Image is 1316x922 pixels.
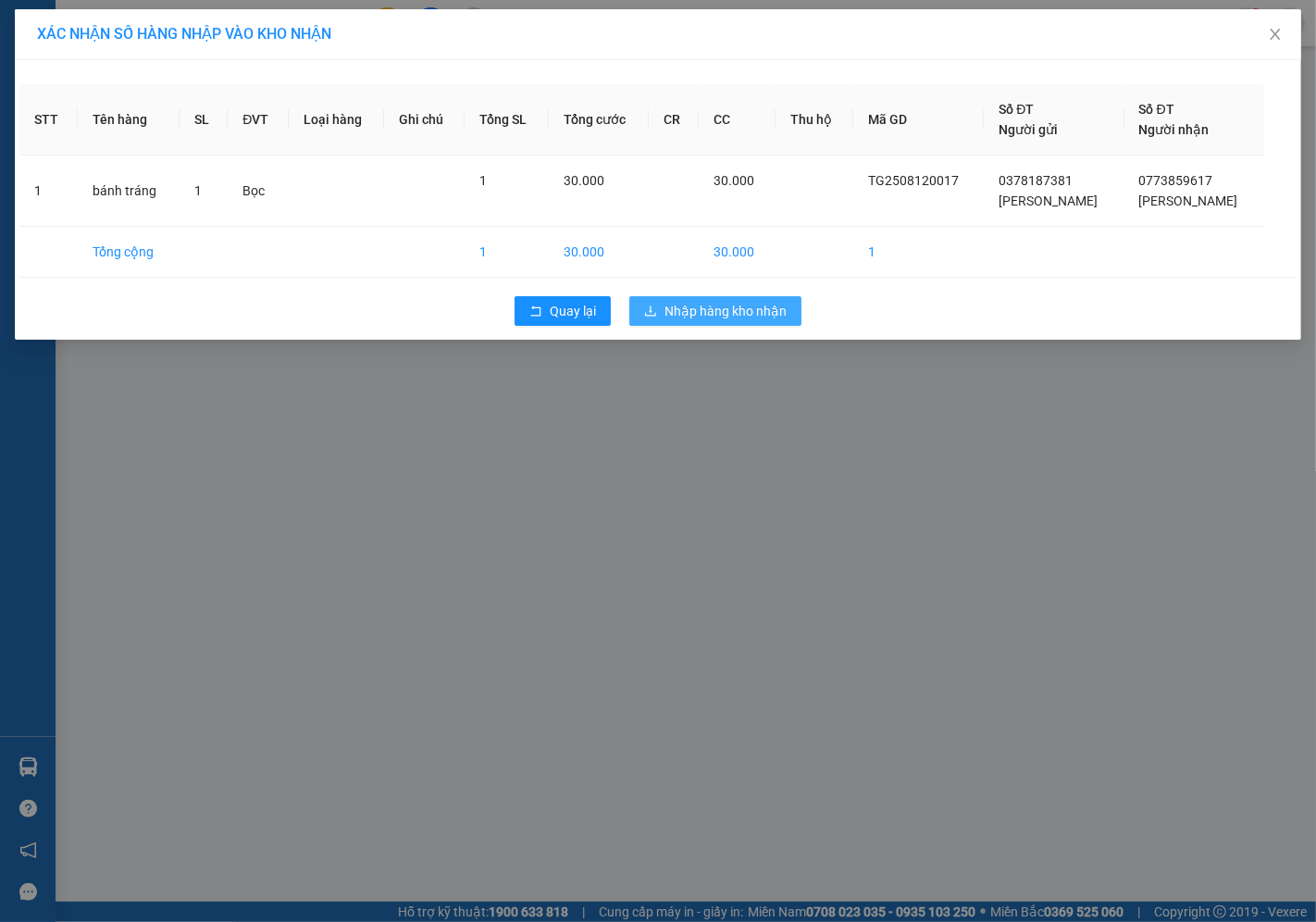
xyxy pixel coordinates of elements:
[289,84,384,156] th: Loại hàng
[1139,102,1174,117] span: Số ĐT
[465,84,548,156] th: Tổng SL
[1249,9,1301,61] button: Close
[479,173,487,188] span: 1
[549,227,649,278] td: 30.000
[999,122,1058,137] span: Người gửi
[853,227,985,278] td: 1
[465,227,548,278] td: 1
[550,301,596,321] span: Quay lại
[868,173,959,188] span: TG2508120017
[999,173,1073,188] span: 0378187381
[384,84,465,156] th: Ghi chú
[1139,173,1213,188] span: 0773859617
[78,156,180,227] td: bánh tráng
[228,84,288,156] th: ĐVT
[549,84,649,156] th: Tổng cước
[664,301,787,321] span: Nhập hàng kho nhận
[19,84,78,156] th: STT
[515,296,611,326] button: rollbackQuay lại
[564,173,604,188] span: 30.000
[699,227,776,278] td: 30.000
[37,25,331,43] span: XÁC NHẬN SỐ HÀNG NHẬP VÀO KHO NHẬN
[78,227,180,278] td: Tổng cộng
[853,84,985,156] th: Mã GD
[999,102,1034,117] span: Số ĐT
[529,305,542,319] span: rollback
[1139,122,1210,137] span: Người nhận
[78,84,180,156] th: Tên hàng
[194,183,202,198] span: 1
[19,156,78,227] td: 1
[649,84,699,156] th: CR
[699,84,776,156] th: CC
[714,173,754,188] span: 30.000
[180,84,228,156] th: SL
[776,84,853,156] th: Thu hộ
[644,305,657,319] span: download
[999,193,1098,208] span: [PERSON_NAME]
[1139,193,1238,208] span: [PERSON_NAME]
[1268,27,1283,42] span: close
[629,296,801,326] button: downloadNhập hàng kho nhận
[228,156,288,227] td: Bọc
